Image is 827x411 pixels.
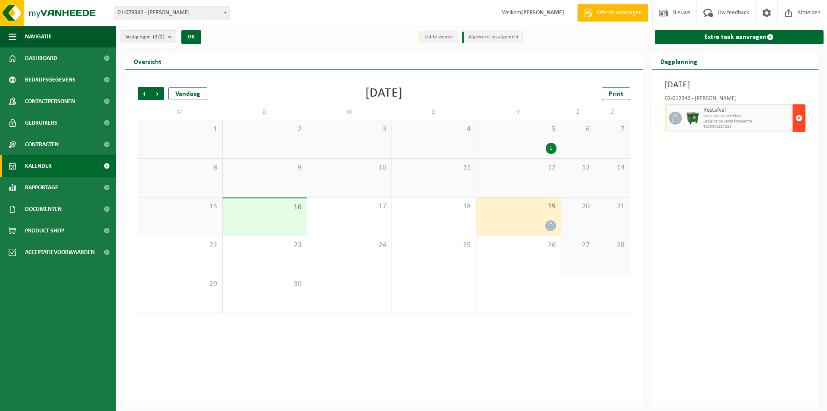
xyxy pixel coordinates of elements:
[600,125,625,134] span: 7
[25,242,95,263] span: Acceptatievoorwaarden
[227,125,303,134] span: 2
[577,4,648,22] a: Offerte aanvragen
[703,119,791,124] span: Lediging op vaste frequentie
[396,163,472,173] span: 11
[566,241,591,250] span: 27
[227,241,303,250] span: 23
[143,279,218,289] span: 29
[25,47,57,69] span: Dashboard
[481,202,557,211] span: 19
[168,87,207,100] div: Vandaag
[703,114,791,119] span: WB-1100-HP restafval
[595,9,644,17] span: Offerte aanvragen
[311,241,387,250] span: 24
[114,6,230,19] span: 01-078382 - KRISTOF DECLERCK - OOIKE
[686,112,699,125] img: WB-1100-HPE-GN-01
[25,177,58,198] span: Rapportage
[655,30,824,44] a: Extra taak aanvragen
[481,241,557,250] span: 26
[223,104,308,120] td: D
[25,220,64,242] span: Product Shop
[143,125,218,134] span: 1
[25,112,57,134] span: Gebruikers
[481,125,557,134] span: 5
[652,53,706,69] h2: Dagplanning
[396,125,472,134] span: 4
[481,163,557,173] span: 12
[121,30,176,43] button: Vestigingen(2/2)
[227,203,303,212] span: 16
[143,202,218,211] span: 15
[476,104,561,120] td: V
[703,124,791,129] span: T250001917281
[227,163,303,173] span: 9
[546,143,557,154] div: 1
[25,155,52,177] span: Kalender
[600,202,625,211] span: 21
[125,31,165,44] span: Vestigingen
[600,163,625,173] span: 14
[521,9,564,16] strong: [PERSON_NAME]
[703,107,791,114] span: Restafval
[114,7,230,19] span: 01-078382 - KRISTOF DECLERCK - OOIKE
[595,104,630,120] td: Z
[609,91,623,97] span: Print
[181,30,201,44] button: OK
[25,134,59,155] span: Contracten
[138,104,223,120] td: M
[227,279,303,289] span: 30
[602,87,630,100] a: Print
[125,53,170,69] h2: Overzicht
[25,69,75,91] span: Bedrijfsgegevens
[396,241,472,250] span: 25
[392,104,477,120] td: D
[665,96,806,104] div: 02-012346 - [PERSON_NAME]
[561,104,596,120] td: Z
[365,87,403,100] div: [DATE]
[307,104,392,120] td: W
[419,31,457,43] li: Uit te voeren
[138,87,151,100] span: Vorige
[566,125,591,134] span: 6
[311,163,387,173] span: 10
[566,163,591,173] span: 13
[153,34,165,40] count: (2/2)
[566,202,591,211] span: 20
[311,125,387,134] span: 3
[311,202,387,211] span: 17
[25,198,62,220] span: Documenten
[143,241,218,250] span: 22
[25,91,75,112] span: Contactpersonen
[25,26,52,47] span: Navigatie
[151,87,164,100] span: Volgende
[143,163,218,173] span: 8
[396,202,472,211] span: 18
[600,241,625,250] span: 28
[665,78,806,91] h3: [DATE]
[462,31,523,43] li: Afgewerkt en afgemeld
